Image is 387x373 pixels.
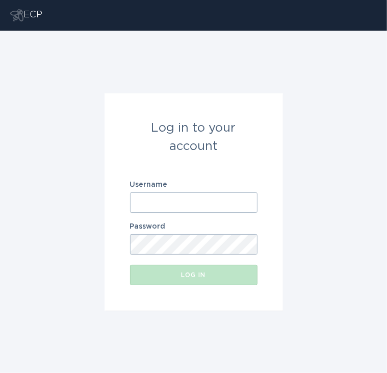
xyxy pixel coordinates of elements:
button: Go to dashboard [10,9,23,21]
button: Log in [130,265,257,285]
label: Username [130,181,257,188]
div: Log in to your account [130,119,257,156]
div: ECP [23,9,42,21]
div: Log in [135,272,252,278]
label: Password [130,223,257,230]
